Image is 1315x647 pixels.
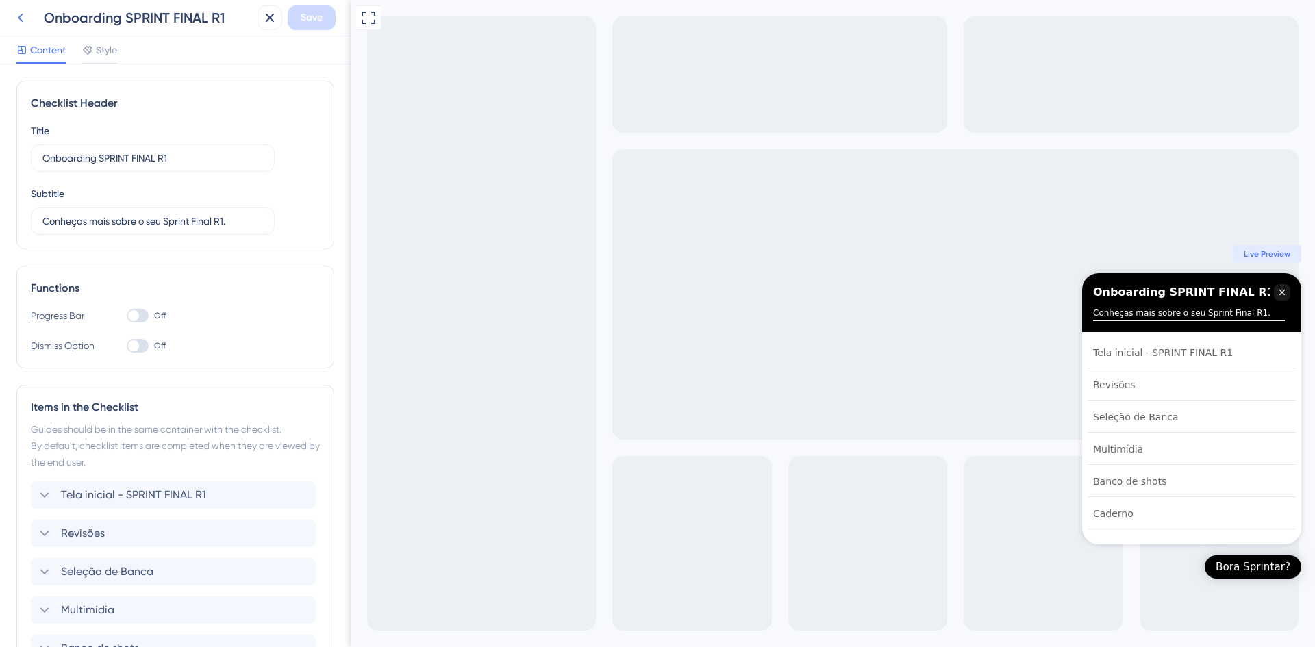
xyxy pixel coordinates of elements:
div: Onboarding SPRINT FINAL R1 [742,284,924,301]
div: Onboarding SPRINT FINAL R1 [44,8,252,27]
button: Save [288,5,336,30]
span: Tela inicial - SPRINT FINAL R1 [61,487,206,503]
span: Off [154,340,166,351]
div: Conheças mais sobre o seu Sprint Final R1. [742,306,920,320]
div: Checklist Container [731,273,951,544]
div: Tela inicial - SPRINT FINAL R1 [742,344,882,361]
span: Content [30,42,66,58]
div: Title [31,123,49,139]
div: Raio-x [742,537,773,554]
div: Functions [31,280,320,296]
div: Open Bora Sprintar? checklist [854,555,951,579]
div: Dismiss Option [31,338,99,354]
div: Multimídia [742,441,792,457]
div: Subtitle [31,186,64,202]
span: Live Preview [893,249,940,259]
input: Header 2 [42,214,263,229]
div: Bora Sprintar? [865,560,940,574]
div: Seleção de Banca [742,409,828,425]
span: Off [154,310,166,321]
div: Caderno [742,505,783,522]
div: Guides should be in the same container with the checklist. By default, checklist items are comple... [31,421,320,470]
span: Multimídia [61,602,114,618]
div: Banco de shots [742,473,816,490]
span: Style [96,42,117,58]
div: Checklist items [731,332,951,539]
span: Seleção de Banca [61,563,153,580]
span: Revisões [61,525,105,542]
input: Header 1 [42,151,263,166]
div: Revisões [742,377,785,393]
span: Save [301,10,323,26]
div: Items in the Checklist [31,399,320,416]
div: Progress Bar [31,307,99,324]
div: Close Checklist [923,284,940,301]
div: Checklist Header [31,95,320,112]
